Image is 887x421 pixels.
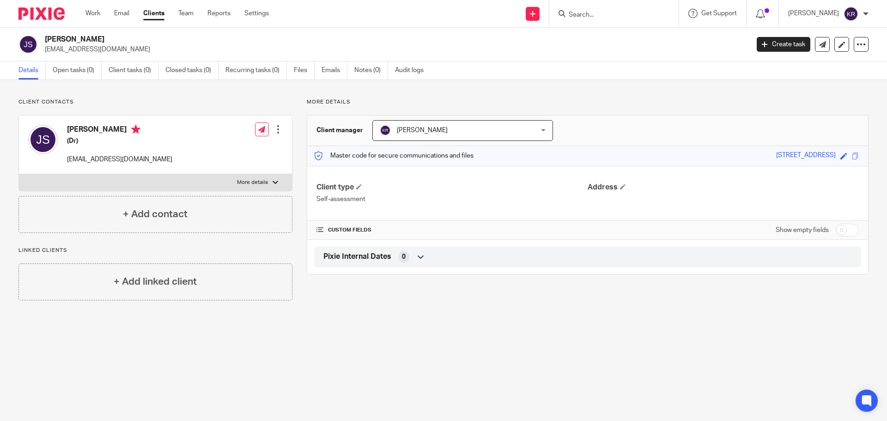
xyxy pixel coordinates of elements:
[178,9,194,18] a: Team
[109,61,158,79] a: Client tasks (0)
[143,9,164,18] a: Clients
[85,9,100,18] a: Work
[402,252,406,262] span: 0
[314,151,474,160] p: Master code for secure communications and files
[225,61,287,79] a: Recurring tasks (0)
[18,35,38,54] img: svg%3E
[67,155,172,164] p: [EMAIL_ADDRESS][DOMAIN_NAME]
[316,226,588,234] h4: CUSTOM FIELDS
[165,61,219,79] a: Closed tasks (0)
[316,126,363,135] h3: Client manager
[316,183,588,192] h4: Client type
[114,275,197,289] h4: + Add linked client
[18,7,65,20] img: Pixie
[207,9,231,18] a: Reports
[323,252,391,262] span: Pixie Internal Dates
[776,151,836,161] div: [STREET_ADDRESS]
[53,61,102,79] a: Open tasks (0)
[45,35,603,44] h2: [PERSON_NAME]
[67,125,172,136] h4: [PERSON_NAME]
[395,61,431,79] a: Audit logs
[397,127,448,134] span: [PERSON_NAME]
[354,61,388,79] a: Notes (0)
[67,136,172,146] h5: (Dr)
[18,98,292,106] p: Client contacts
[757,37,810,52] a: Create task
[45,45,743,54] p: [EMAIL_ADDRESS][DOMAIN_NAME]
[131,125,140,134] i: Primary
[788,9,839,18] p: [PERSON_NAME]
[18,247,292,254] p: Linked clients
[568,11,651,19] input: Search
[28,125,58,154] img: svg%3E
[588,183,859,192] h4: Address
[18,61,46,79] a: Details
[701,10,737,17] span: Get Support
[237,179,268,186] p: More details
[307,98,869,106] p: More details
[322,61,347,79] a: Emails
[844,6,858,21] img: svg%3E
[114,9,129,18] a: Email
[316,195,588,204] p: Self-assessment
[123,207,188,221] h4: + Add contact
[244,9,269,18] a: Settings
[776,226,829,235] label: Show empty fields
[380,125,391,136] img: svg%3E
[294,61,315,79] a: Files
